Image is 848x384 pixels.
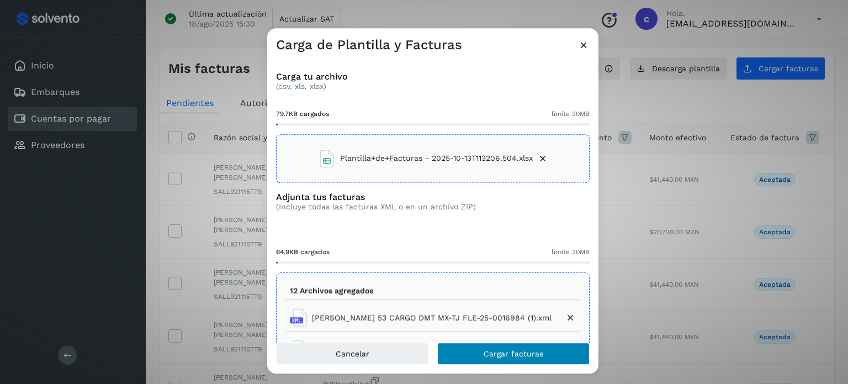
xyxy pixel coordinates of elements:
p: (csv, xls, xlsx) [276,82,590,91]
p: 12 Archivos agregados [290,286,373,296]
span: Cargar facturas [484,350,543,357]
span: Plantilla+de+Facturas - 2025-10-13T113206.504.xlsx [340,152,533,164]
h3: Carga de Plantilla y Facturas [276,37,462,53]
button: Cancelar [276,343,428,365]
h3: Carga tu archivo [276,71,590,82]
span: [PERSON_NAME] 53 CARGO DMT MX-TJ FLE-25-0016984 (1).xml [312,312,552,324]
span: 64.9KB cargados [276,247,330,257]
p: (Incluye todas las facturas XML o en un archivo ZIP) [276,202,476,212]
span: límite 30MB [552,247,590,257]
h3: Adjunta tus facturas [276,192,476,202]
span: límite 30MB [552,109,590,119]
span: 79.7KB cargados [276,109,329,119]
button: Cargar facturas [437,343,590,365]
span: Cancelar [336,350,369,357]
